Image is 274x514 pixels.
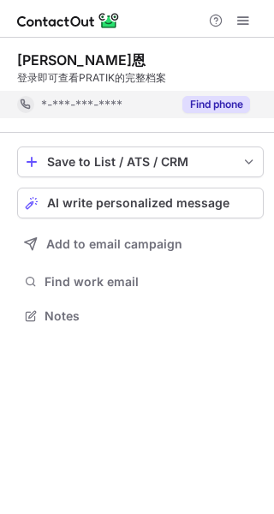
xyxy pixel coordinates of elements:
[17,188,264,218] button: AI write personalized message
[17,270,264,294] button: Find work email
[17,51,146,69] div: [PERSON_NAME]恩
[47,196,229,210] span: AI write personalized message
[45,274,257,290] span: Find work email
[182,96,250,113] button: Reveal Button
[45,308,257,324] span: Notes
[46,237,182,251] span: Add to email campaign
[17,304,264,328] button: Notes
[17,229,264,260] button: Add to email campaign
[17,146,264,177] button: save-profile-one-click
[17,10,120,31] img: ContactOut v5.3.10
[47,155,234,169] div: Save to List / ATS / CRM
[17,70,264,86] div: 登录即可查看PRATIK的完整档案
